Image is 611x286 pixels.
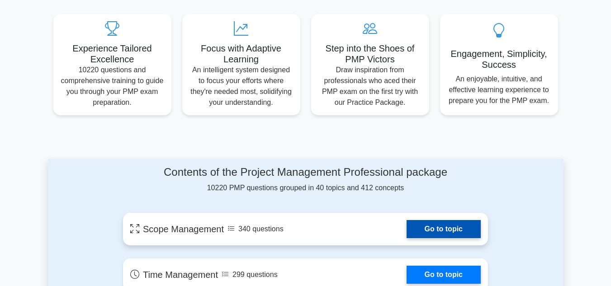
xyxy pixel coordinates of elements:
p: 10220 questions and comprehensive training to guide you through your PMP exam preparation. [61,65,164,108]
h5: Experience Tailored Excellence [61,43,164,65]
p: Draw inspiration from professionals who aced their PMP exam on the first try with our Practice Pa... [318,65,422,108]
h5: Focus with Adaptive Learning [189,43,293,65]
a: Go to topic [407,266,481,284]
h4: Contents of the Project Management Professional package [123,166,488,179]
p: An enjoyable, intuitive, and effective learning experience to prepare you for the PMP exam. [447,74,551,106]
h5: Engagement, Simplicity, Success [447,48,551,70]
p: An intelligent system designed to focus your efforts where they're needed most, solidifying your ... [189,65,293,108]
a: Go to topic [407,220,481,238]
div: 10220 PMP questions grouped in 40 topics and 412 concepts [123,166,488,193]
h5: Step into the Shoes of PMP Victors [318,43,422,65]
